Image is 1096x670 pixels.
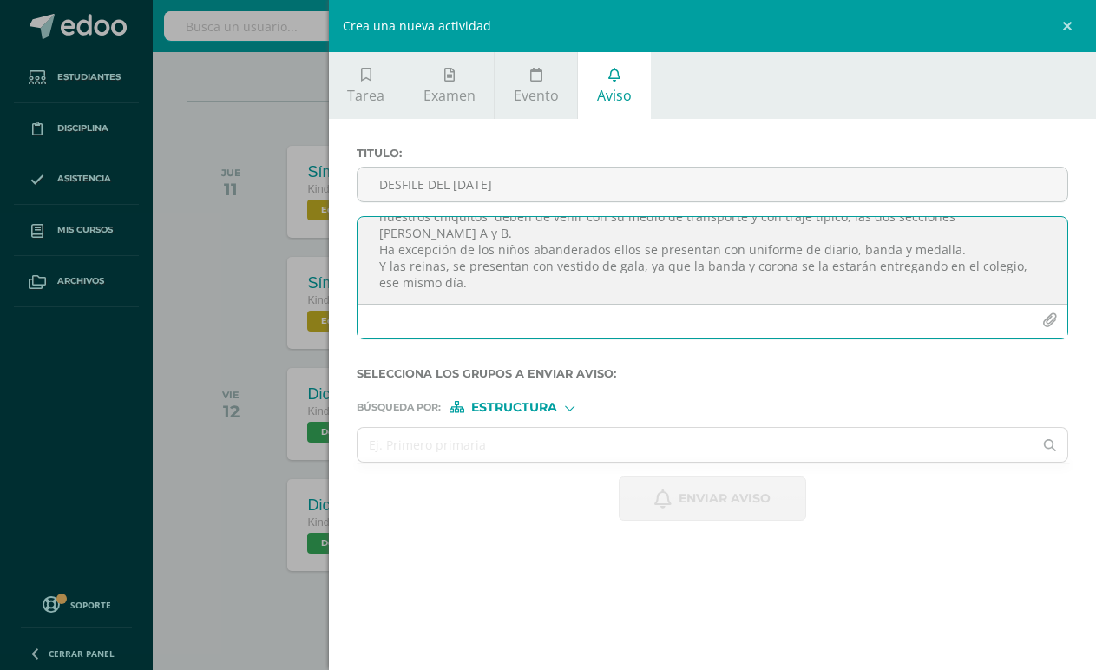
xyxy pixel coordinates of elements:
[358,217,1067,304] textarea: Muy buenos días, queridos padres de familia, por este medio quiero confirmar que el día del desfi...
[357,367,1068,380] label: Selecciona los grupos a enviar aviso :
[679,477,771,520] span: Enviar aviso
[578,52,650,119] a: Aviso
[514,86,559,105] span: Evento
[358,428,1034,462] input: Ej. Primero primaria
[450,401,580,413] div: [object Object]
[471,403,557,412] span: Estructura
[404,52,494,119] a: Examen
[619,476,806,521] button: Enviar aviso
[329,52,404,119] a: Tarea
[597,86,632,105] span: Aviso
[423,86,476,105] span: Examen
[495,52,577,119] a: Evento
[358,167,1067,201] input: Titulo
[347,86,384,105] span: Tarea
[357,147,1068,160] label: Titulo :
[357,403,441,412] span: Búsqueda por :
